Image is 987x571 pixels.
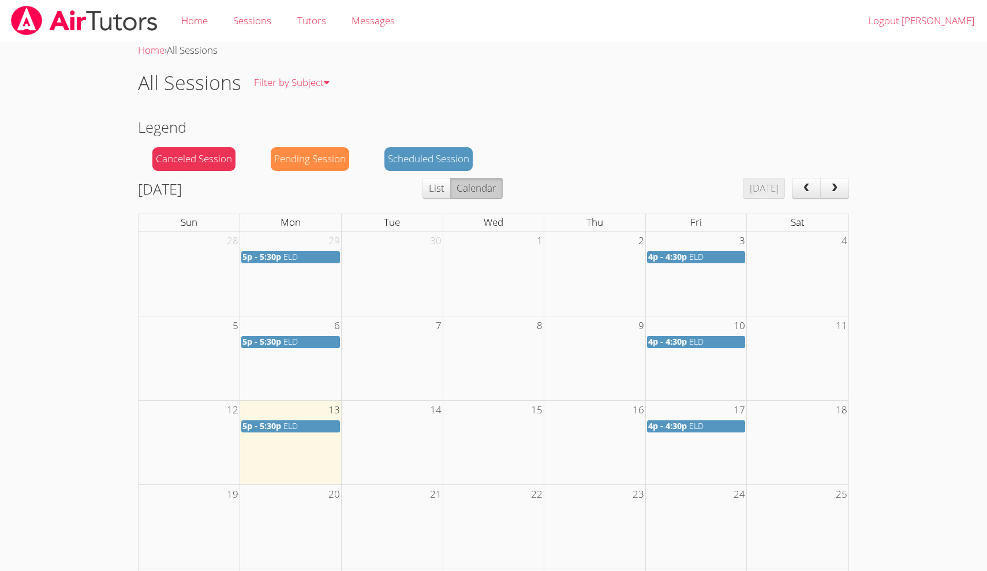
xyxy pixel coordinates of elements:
span: 7 [435,316,443,335]
span: Thu [586,215,603,229]
span: 17 [732,401,746,420]
span: Wed [484,215,503,229]
span: 3 [738,232,746,251]
div: › [138,42,848,59]
div: Pending Session [271,147,349,171]
span: 14 [429,401,443,420]
span: 4 [840,232,848,251]
button: Calendar [450,178,503,199]
span: ELD [689,336,704,347]
span: 5p - 5:30p [242,336,281,347]
span: Messages [352,14,395,27]
span: 20 [327,485,341,504]
span: 5p - 5:30p [242,420,281,431]
button: prev [792,178,821,199]
span: 13 [327,401,341,420]
span: 8 [536,316,544,335]
span: All Sessions [167,43,218,57]
a: 5p - 5:30p ELD [241,420,340,432]
span: 6 [333,316,341,335]
h1: All Sessions [138,68,241,98]
span: 30 [429,232,443,251]
span: 29 [327,232,341,251]
span: ELD [283,420,298,431]
h2: Legend [138,116,848,138]
span: 4p - 4:30p [648,336,687,347]
a: Filter by Subject [241,62,342,104]
a: 4p - 4:30p ELD [647,336,746,348]
span: 22 [530,485,544,504]
img: airtutors_banner-c4298cdbf04f3fff15de1276eac7730deb9818008684d7c2e4769d2f7ddbe033.png [10,6,159,35]
span: 15 [530,401,544,420]
span: 25 [835,485,848,504]
span: Sat [791,215,805,229]
span: 11 [835,316,848,335]
a: Home [138,43,164,57]
span: 4p - 4:30p [648,420,687,431]
a: 5p - 5:30p ELD [241,251,340,263]
span: ELD [283,251,298,262]
a: 4p - 4:30p ELD [647,420,746,432]
span: ELD [689,251,704,262]
span: 19 [226,485,240,504]
span: 18 [835,401,848,420]
span: ELD [689,420,704,431]
span: ELD [283,336,298,347]
span: Tue [384,215,400,229]
span: 4p - 4:30p [648,251,687,262]
div: Scheduled Session [384,147,473,171]
span: 10 [732,316,746,335]
span: 28 [226,232,240,251]
span: Sun [181,215,197,229]
h2: [DATE] [138,178,182,200]
button: [DATE] [743,178,784,199]
a: 4p - 4:30p ELD [647,251,746,263]
span: 5p - 5:30p [242,251,281,262]
span: 24 [732,485,746,504]
span: 2 [637,232,645,251]
button: next [820,178,849,199]
span: 21 [429,485,443,504]
span: 9 [637,316,645,335]
span: Fri [690,215,702,229]
span: 16 [631,401,645,420]
a: 5p - 5:30p ELD [241,336,340,348]
div: Canceled Session [152,147,235,171]
span: Mon [281,215,301,229]
span: 1 [536,232,544,251]
span: 23 [631,485,645,504]
span: 12 [226,401,240,420]
button: List [423,178,451,199]
span: 5 [231,316,240,335]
